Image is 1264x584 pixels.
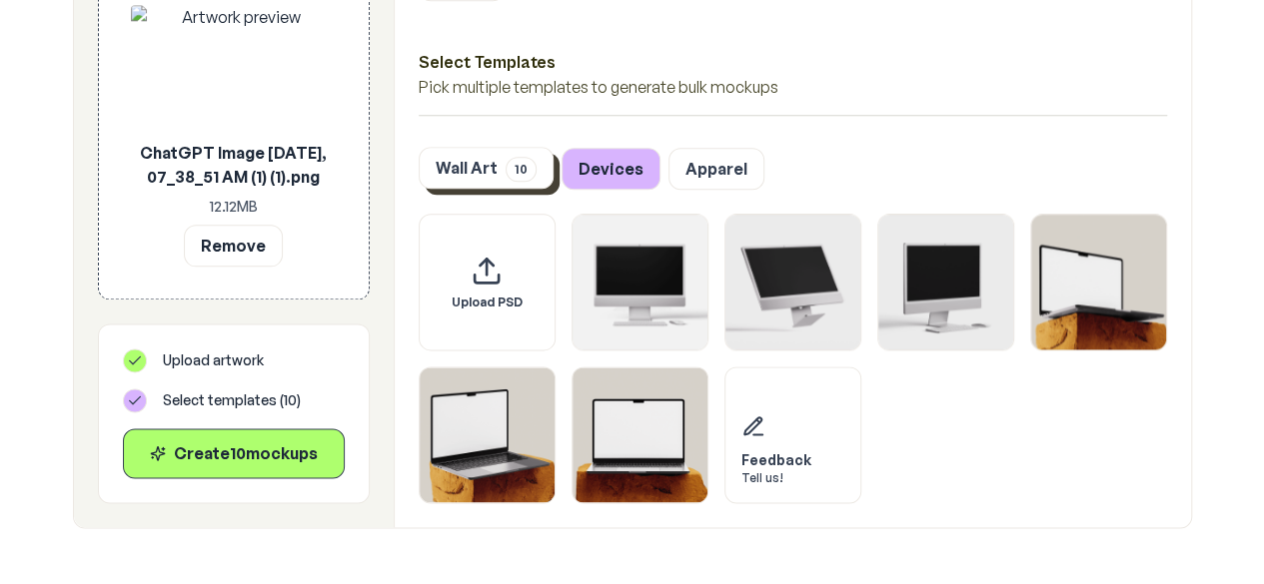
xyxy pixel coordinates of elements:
[506,157,537,182] span: 10
[668,148,764,190] button: Apparel
[420,367,555,502] img: MacBook Mockup 2
[573,215,707,349] img: iMac Mockup 1
[562,148,660,190] button: Devices
[878,215,1013,349] img: iMac Mockup 3
[419,366,556,503] div: Select template MacBook Mockup 2
[419,147,554,189] button: Wall Art10
[572,366,708,503] div: Select template MacBook Mockup 3
[724,214,861,350] div: Select template iMac Mockup 2
[131,5,337,133] img: Artwork preview
[741,470,811,486] div: Tell us!
[419,214,556,350] div: Upload custom PSD template
[184,225,283,267] button: Remove
[724,366,861,503] div: Send feedback
[741,450,811,470] div: Feedback
[572,214,708,350] div: Select template iMac Mockup 1
[419,49,1167,75] h3: Select Templates
[452,294,523,310] span: Upload PSD
[163,390,301,410] span: Select templates ( 10 )
[131,197,337,217] p: 12.12 MB
[1031,215,1166,349] img: MacBook Mockup 1
[725,215,860,349] img: iMac Mockup 2
[1030,214,1167,350] div: Select template MacBook Mockup 1
[877,214,1014,350] div: Select template iMac Mockup 3
[123,428,345,478] button: Create10mockups
[131,141,337,189] p: ChatGPT Image [DATE], 07_38_51 AM (1) (1).png
[140,441,328,465] div: Create 10 mockup s
[163,350,264,370] span: Upload artwork
[419,75,1167,99] p: Pick multiple templates to generate bulk mockups
[573,367,707,502] img: MacBook Mockup 3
